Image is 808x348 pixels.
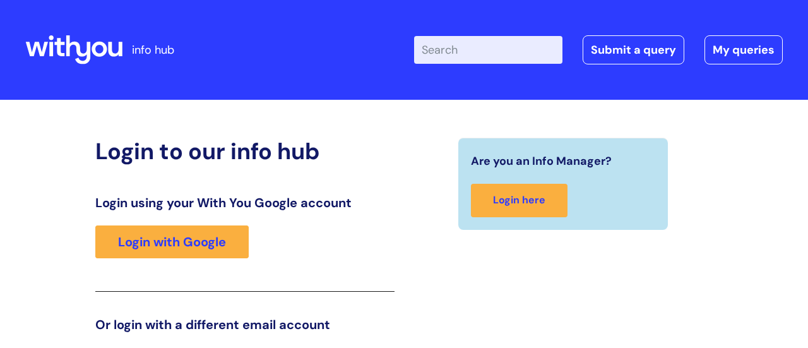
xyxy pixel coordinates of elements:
[95,195,395,210] h3: Login using your With You Google account
[95,317,395,332] h3: Or login with a different email account
[414,36,562,64] input: Search
[471,184,567,217] a: Login here
[95,138,395,165] h2: Login to our info hub
[583,35,684,64] a: Submit a query
[471,151,612,171] span: Are you an Info Manager?
[704,35,783,64] a: My queries
[95,225,249,258] a: Login with Google
[132,40,174,60] p: info hub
